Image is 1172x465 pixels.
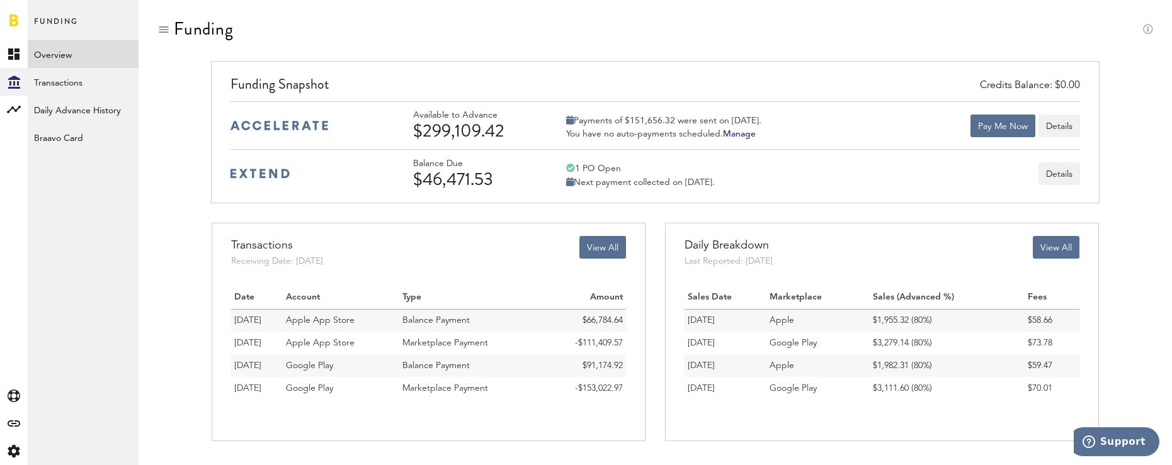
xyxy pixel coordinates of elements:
td: Google Play [766,332,870,354]
span: Balance Payment [402,361,470,370]
th: Sales Date [685,286,766,309]
div: Payments of $151,656.32 were sent on [DATE]. [566,115,761,126]
iframe: Opens a widget where you can find more information [1074,427,1159,459]
td: Balance Payment [399,309,542,332]
td: [DATE] [685,377,766,400]
div: $299,109.42 [413,121,533,141]
td: 09/05/25 [231,309,283,332]
div: Funding [174,19,234,39]
div: Last Reported: [DATE] [685,255,773,267]
button: Pay Me Now [970,115,1035,137]
div: Balance Due [413,159,533,169]
div: Funding Snapshot [230,74,1080,101]
th: Marketplace [766,286,870,309]
a: Manage [723,130,756,138]
span: Apple App Store [286,316,355,325]
td: Apple App Store [283,309,399,332]
img: accelerate-medium-blue-logo.svg [230,121,328,130]
th: Date [231,286,283,309]
td: $3,111.60 (80%) [870,377,1025,400]
div: Available to Advance [413,110,533,121]
div: Transactions [231,236,323,255]
td: $1,982.31 (80%) [870,354,1025,377]
td: $3,279.14 (80%) [870,332,1025,354]
td: 09/04/25 [231,332,283,354]
td: $58.66 [1025,309,1079,332]
span: -$111,409.57 [575,339,623,347]
td: $70.01 [1025,377,1079,400]
span: Marketplace Payment [402,339,488,347]
span: [DATE] [234,384,261,393]
div: Receiving Date: [DATE] [231,255,323,267]
td: $66,784.64 [542,309,627,332]
span: [DATE] [234,361,261,370]
th: Fees [1025,286,1079,309]
span: Funding [34,14,78,40]
a: Daily Advance History [28,96,139,123]
td: -$153,022.97 [542,377,627,400]
button: Details [1038,162,1080,185]
div: You have no auto-payments scheduled. [566,128,761,140]
button: View All [579,236,626,259]
td: $59.47 [1025,354,1079,377]
td: Apple [766,354,870,377]
td: [DATE] [685,332,766,354]
td: Marketplace Payment [399,377,542,400]
span: -$153,022.97 [575,384,623,393]
div: $46,471.53 [413,169,533,189]
span: Apple App Store [286,339,355,347]
th: Type [399,286,542,309]
th: Sales (Advanced %) [870,286,1025,309]
div: Daily Breakdown [685,236,773,255]
span: Google Play [286,384,333,393]
td: Google Play [283,377,399,400]
td: $1,955.32 (80%) [870,309,1025,332]
td: [DATE] [685,309,766,332]
td: 08/18/25 [231,354,283,377]
button: Details [1038,115,1080,137]
td: -$111,409.57 [542,332,627,354]
th: Amount [542,286,627,309]
td: Marketplace Payment [399,332,542,354]
span: $66,784.64 [583,316,623,325]
a: Overview [28,40,139,68]
td: Google Play [766,377,870,400]
td: $73.78 [1025,332,1079,354]
th: Account [283,286,399,309]
span: [DATE] [234,339,261,347]
span: [DATE] [234,316,261,325]
button: View All [1033,236,1079,259]
td: Apple [766,309,870,332]
span: Marketplace Payment [402,384,488,393]
div: 1 PO Open [566,163,715,174]
td: Google Play [283,354,399,377]
span: Balance Payment [402,316,470,325]
td: Balance Payment [399,354,542,377]
td: 08/15/25 [231,377,283,400]
a: Transactions [28,68,139,96]
img: extend-medium-blue-logo.svg [230,169,290,179]
td: Apple App Store [283,332,399,354]
span: Google Play [286,361,333,370]
span: $91,174.92 [583,361,623,370]
td: $91,174.92 [542,354,627,377]
div: Credits Balance: $0.00 [980,79,1080,93]
div: Next payment collected on [DATE]. [566,177,715,188]
a: Braavo Card [28,123,139,151]
td: [DATE] [685,354,766,377]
